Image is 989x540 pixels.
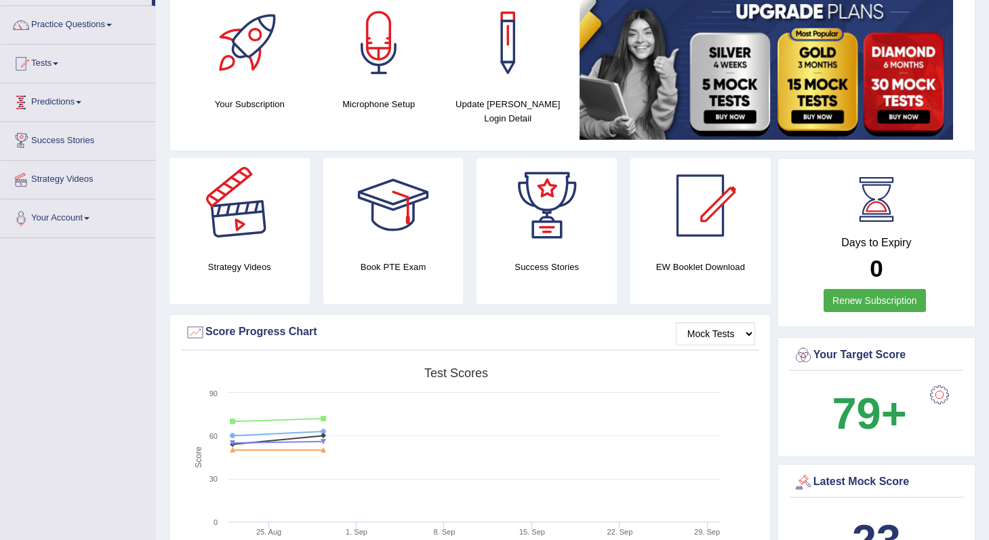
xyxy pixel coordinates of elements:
[630,260,771,274] h4: EW Booklet Download
[209,389,218,398] text: 90
[194,446,203,468] tspan: Score
[1,199,155,233] a: Your Account
[793,345,960,366] div: Your Target Score
[1,45,155,79] a: Tests
[519,528,545,536] tspan: 15. Sep
[1,83,155,117] a: Predictions
[323,260,464,274] h4: Book PTE Exam
[694,528,720,536] tspan: 29. Sep
[424,366,488,380] tspan: Test scores
[209,475,218,483] text: 30
[1,6,155,40] a: Practice Questions
[192,97,308,111] h4: Your Subscription
[434,528,456,536] tspan: 8. Sep
[169,260,310,274] h4: Strategy Videos
[832,389,906,438] b: 79+
[346,528,367,536] tspan: 1. Sep
[321,97,437,111] h4: Microphone Setup
[209,432,218,440] text: 60
[214,518,218,526] text: 0
[793,237,960,249] h4: Days to Expiry
[1,161,155,195] a: Strategy Videos
[256,528,281,536] tspan: 25. Aug
[185,322,755,343] div: Score Progress Chart
[477,260,617,274] h4: Success Stories
[870,255,883,282] b: 0
[450,97,566,126] h4: Update [PERSON_NAME] Login Detail
[1,122,155,156] a: Success Stories
[824,289,926,312] a: Renew Subscription
[793,472,960,493] div: Latest Mock Score
[607,528,632,536] tspan: 22. Sep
